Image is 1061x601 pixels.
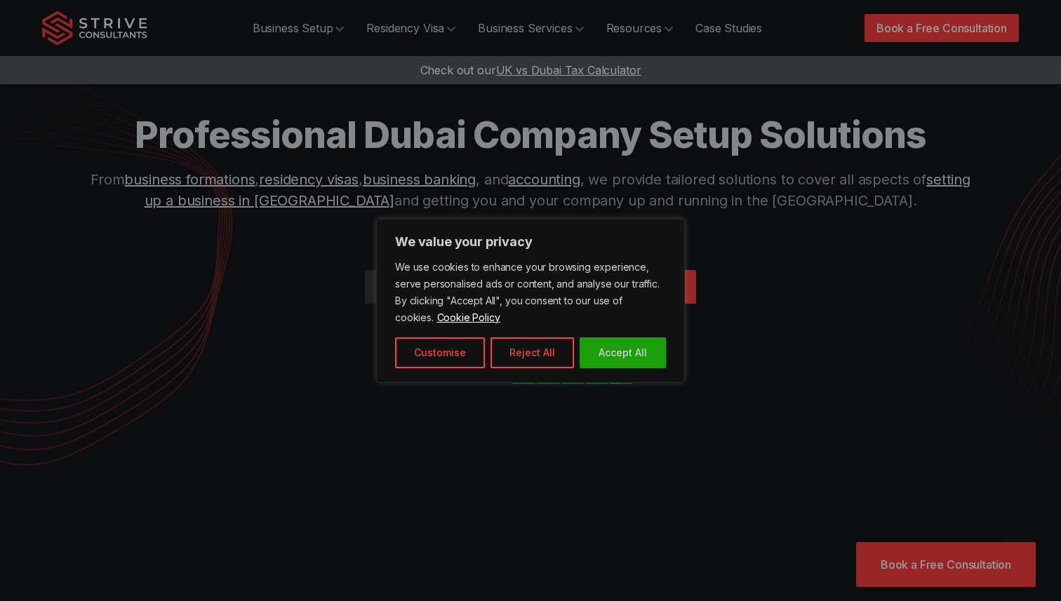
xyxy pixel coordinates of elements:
button: Reject All [491,337,574,368]
a: Cookie Policy [436,311,501,324]
p: We use cookies to enhance your browsing experience, serve personalised ads or content, and analys... [395,259,666,326]
div: We value your privacy [376,219,685,383]
button: Accept All [580,337,666,368]
button: Customise [395,337,485,368]
p: We value your privacy [395,234,666,250]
